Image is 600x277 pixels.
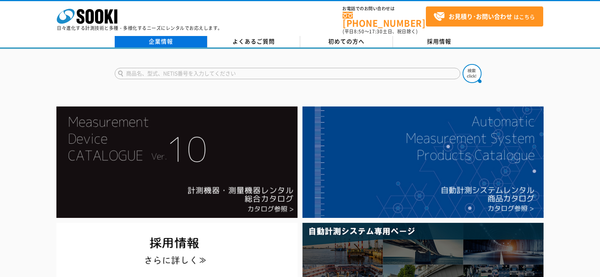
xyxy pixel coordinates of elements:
a: よくあるご質問 [207,36,300,47]
a: [PHONE_NUMBER] [343,12,426,27]
a: 採用情報 [393,36,486,47]
span: (平日 ～ 土日、祝日除く) [343,28,418,35]
input: 商品名、型式、NETIS番号を入力してください [115,68,460,79]
img: Catalog Ver10 [56,106,298,218]
span: はこちら [433,11,535,22]
img: 自動計測システムカタログ [302,106,544,218]
span: 17:30 [369,28,383,35]
span: お電話でのお問い合わせは [343,6,426,11]
strong: お見積り･お問い合わせ [449,12,512,21]
a: 企業情報 [115,36,207,47]
img: btn_search.png [463,64,482,83]
span: 8:50 [354,28,365,35]
a: 初めての方へ [300,36,393,47]
span: 初めての方へ [328,37,365,45]
p: 日々進化する計測技術と多種・多様化するニーズにレンタルでお応えします。 [57,26,223,30]
a: お見積り･お問い合わせはこちら [426,6,543,27]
